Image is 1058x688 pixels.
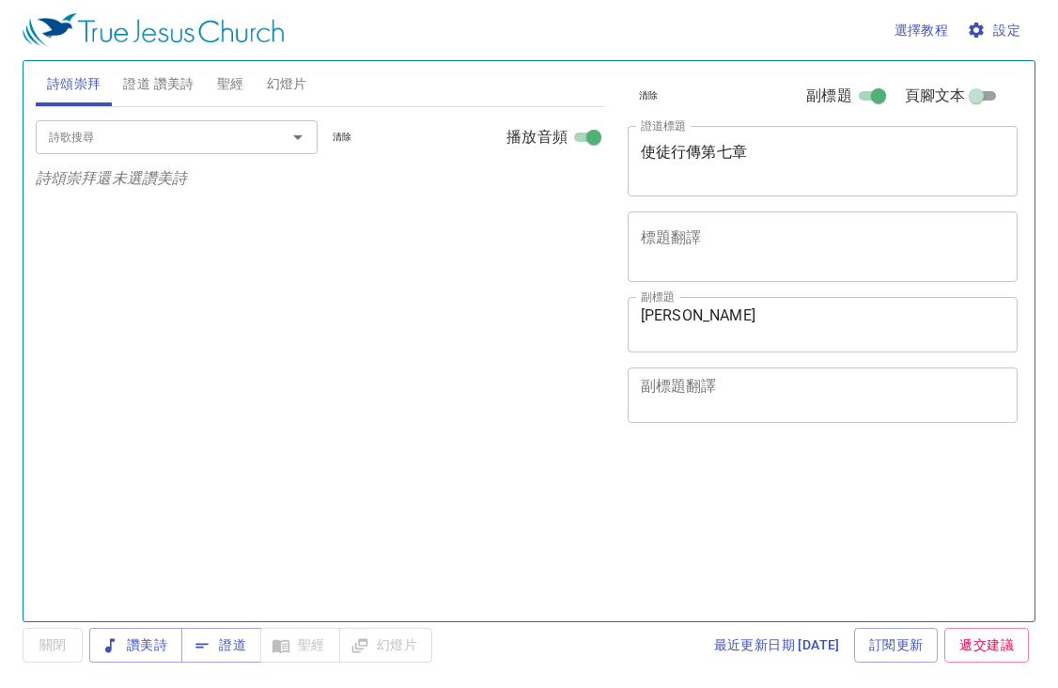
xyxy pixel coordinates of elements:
[959,633,1014,657] span: 遞交建議
[36,169,188,187] i: 詩頌崇拜還未選讚美詩
[181,628,261,663] button: 證道
[714,633,840,657] span: 最近更新日期 [DATE]
[895,19,949,42] span: 選擇教程
[333,129,352,146] span: 清除
[321,126,364,149] button: 清除
[887,13,957,48] button: 選擇教程
[641,143,1005,179] textarea: 使徒行傳第七章
[628,85,670,107] button: 清除
[963,13,1028,48] button: 設定
[707,628,848,663] a: 最近更新日期 [DATE]
[89,628,182,663] button: 讚美詩
[854,628,939,663] a: 訂閱更新
[639,87,659,104] span: 清除
[104,633,167,657] span: 讚美詩
[641,306,1005,342] textarea: [PERSON_NAME]
[971,19,1020,42] span: 設定
[285,124,311,150] button: Open
[196,633,246,657] span: 證道
[620,443,942,649] iframe: from-child
[869,633,924,657] span: 訂閱更新
[905,85,966,107] span: 頁腳文本
[217,72,244,96] span: 聖經
[23,13,284,47] img: True Jesus Church
[806,85,851,107] span: 副標題
[506,126,568,149] span: 播放音頻
[47,72,101,96] span: 詩頌崇拜
[267,72,307,96] span: 幻燈片
[123,72,194,96] span: 證道 讚美詩
[944,628,1029,663] a: 遞交建議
